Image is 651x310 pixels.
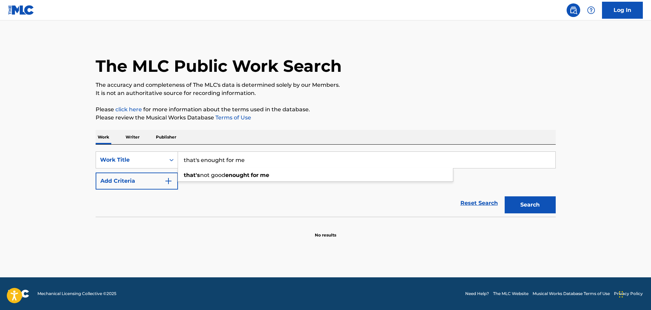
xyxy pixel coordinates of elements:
[8,5,34,15] img: MLC Logo
[619,284,623,305] div: Drag
[96,151,556,217] form: Search Form
[214,114,251,121] a: Terms of Use
[200,172,225,178] span: not good
[533,291,610,297] a: Musical Works Database Terms of Use
[614,291,643,297] a: Privacy Policy
[457,196,501,211] a: Reset Search
[184,172,200,178] strong: that's
[100,156,161,164] div: Work Title
[225,172,249,178] strong: enought
[465,291,489,297] a: Need Help?
[493,291,528,297] a: The MLC Website
[96,81,556,89] p: The accuracy and completeness of The MLC's data is determined solely by our Members.
[164,177,173,185] img: 9d2ae6d4665cec9f34b9.svg
[260,172,269,178] strong: me
[96,130,111,144] p: Work
[124,130,142,144] p: Writer
[8,290,29,298] img: logo
[115,106,142,113] a: click here
[96,56,342,76] h1: The MLC Public Work Search
[96,105,556,114] p: Please for more information about the terms used in the database.
[154,130,178,144] p: Publisher
[584,3,598,17] div: Help
[96,89,556,97] p: It is not an authoritative source for recording information.
[37,291,116,297] span: Mechanical Licensing Collective © 2025
[567,3,580,17] a: Public Search
[96,173,178,190] button: Add Criteria
[315,224,336,238] p: No results
[617,277,651,310] iframe: Chat Widget
[569,6,577,14] img: search
[96,114,556,122] p: Please review the Musical Works Database
[505,196,556,213] button: Search
[587,6,595,14] img: help
[602,2,643,19] a: Log In
[251,172,259,178] strong: for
